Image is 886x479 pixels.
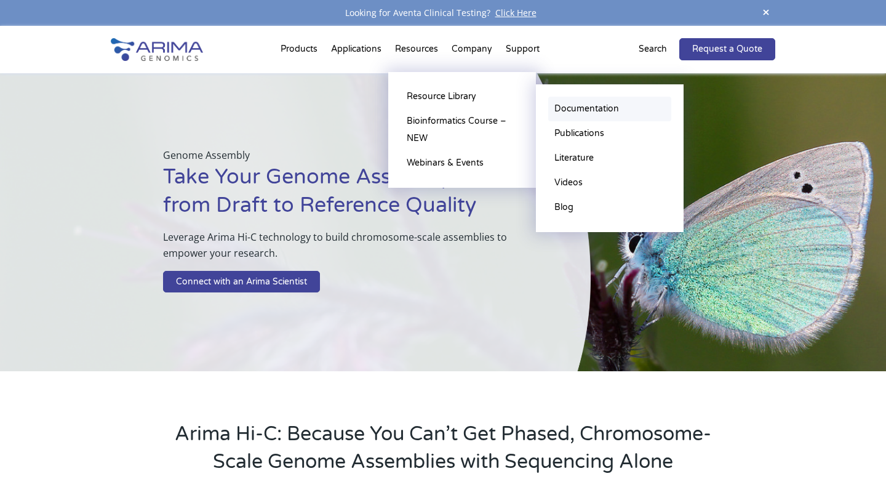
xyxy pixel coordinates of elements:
a: Bioinformatics Course – NEW [401,109,524,151]
a: Documentation [548,97,671,121]
img: Arima-Genomics-logo [111,38,203,61]
a: Webinars & Events [401,151,524,175]
a: Blog [548,195,671,220]
a: Request a Quote [679,38,775,60]
a: Publications [548,121,671,146]
p: Leverage Arima Hi-C technology to build chromosome-scale assemblies to empower your research. [163,229,529,271]
a: Resource Library [401,84,524,109]
a: Connect with an Arima Scientist [163,271,320,293]
a: Literature [548,146,671,171]
h1: Take Your Genome Assembly from Draft to Reference Quality [163,163,529,229]
div: Looking for Aventa Clinical Testing? [111,5,775,21]
a: Videos [548,171,671,195]
div: Genome Assembly [163,147,529,298]
p: Search [639,41,667,57]
a: Click Here [490,7,541,18]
